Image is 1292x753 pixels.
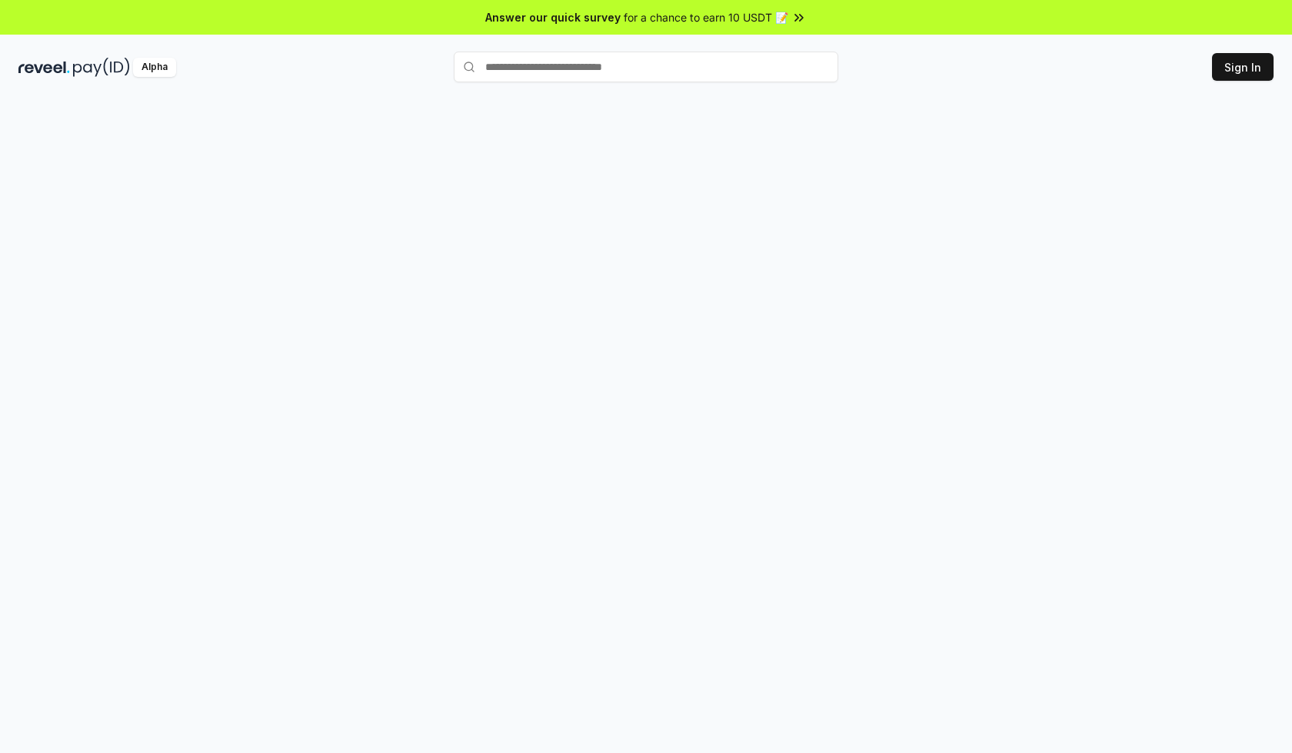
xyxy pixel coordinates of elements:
[133,58,176,77] div: Alpha
[1212,53,1274,81] button: Sign In
[18,58,70,77] img: reveel_dark
[73,58,130,77] img: pay_id
[624,9,788,25] span: for a chance to earn 10 USDT 📝
[485,9,621,25] span: Answer our quick survey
